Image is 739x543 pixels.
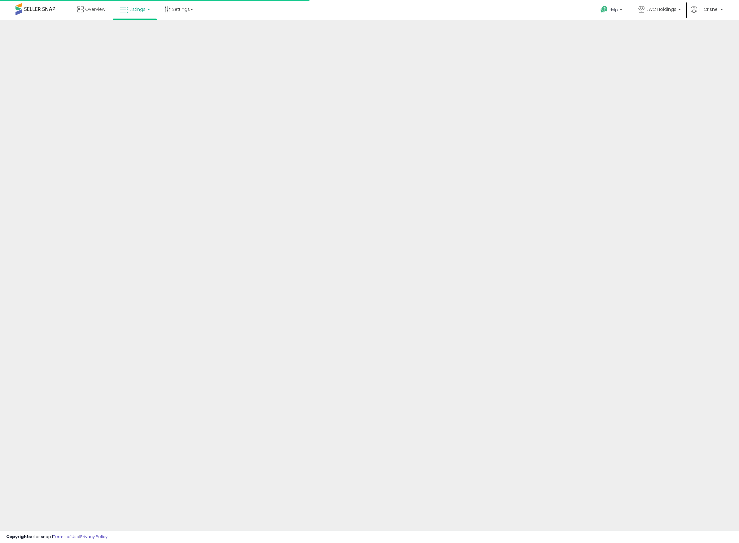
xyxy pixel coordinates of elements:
span: JWC Holdings [646,6,676,12]
a: Hi Crisnel [691,6,723,20]
span: Hi Crisnel [699,6,719,12]
span: Listings [129,6,146,12]
span: Help [610,7,618,12]
i: Get Help [600,6,608,13]
a: Help [596,1,628,20]
span: Overview [85,6,105,12]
